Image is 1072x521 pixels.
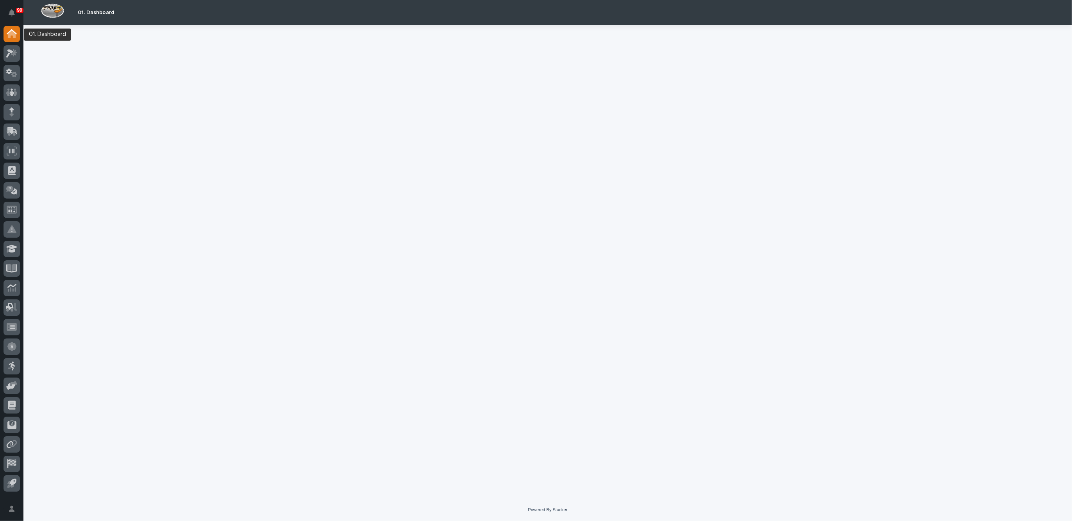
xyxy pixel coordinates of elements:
[17,7,22,13] p: 90
[4,5,20,21] button: Notifications
[10,9,20,22] div: Notifications90
[41,4,64,18] img: Workspace Logo
[78,9,114,16] h2: 01. Dashboard
[528,507,567,512] a: Powered By Stacker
